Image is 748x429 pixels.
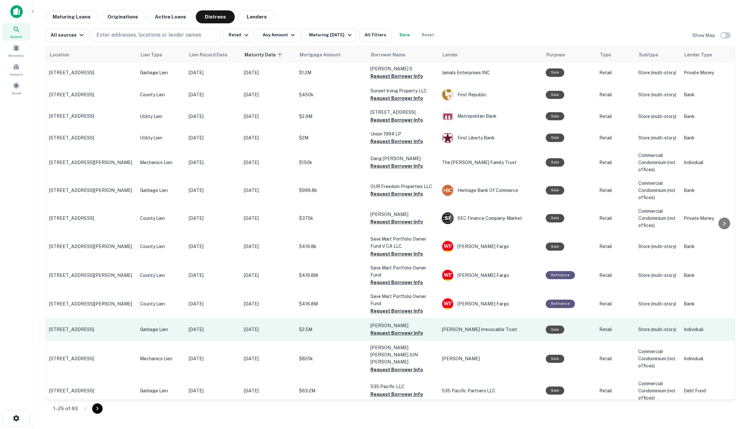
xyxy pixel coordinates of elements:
[299,134,364,141] p: $2M
[439,47,542,63] th: Lender
[418,29,438,42] button: Reset
[359,29,392,42] button: All Filters
[684,243,736,250] p: Bank
[189,51,227,59] span: Lien Record Date
[370,250,423,258] button: Request Borrower Info
[367,47,439,63] th: Borrower Name
[49,356,133,362] p: [STREET_ADDRESS]
[599,387,632,394] p: Retail
[49,70,133,76] p: [STREET_ADDRESS]
[140,187,182,194] p: Garbage Lien
[299,387,364,394] p: $63.2M
[442,212,539,224] div: SEC Finance Company-market
[244,113,293,120] p: [DATE]
[442,270,453,281] img: picture
[299,91,364,98] p: $450k
[370,109,435,116] p: [STREET_ADDRESS]
[244,215,293,222] p: [DATE]
[684,387,736,394] p: Debt Fund
[599,69,632,76] p: Retail
[638,326,677,333] p: Store (multi-story)
[140,215,182,222] p: County Lien
[546,91,564,99] div: Sale
[442,387,539,394] p: 535 Pacific Partners LLC
[49,272,133,278] p: [STREET_ADDRESS][PERSON_NAME]
[442,89,453,100] img: picture
[10,34,22,39] span: Search
[49,215,133,221] p: [STREET_ADDRESS]
[45,29,88,42] button: All sources
[599,113,632,120] p: Retail
[684,134,736,141] p: Bank
[370,72,423,80] button: Request Borrower Info
[10,5,23,18] img: capitalize-icon.png
[244,355,293,362] p: [DATE]
[638,180,677,201] p: Commercial Condominium (not offices)
[2,23,31,41] a: Search
[100,10,145,23] button: Originations
[309,31,353,39] div: Maturing [DATE]
[299,69,364,76] p: $1.2M
[442,326,539,333] p: [PERSON_NAME] Irrevocable Trust
[684,113,736,120] p: Bank
[8,53,24,58] span: Borrowers
[189,272,237,279] p: [DATE]
[49,388,133,394] p: [STREET_ADDRESS]
[442,132,453,143] img: picture
[140,159,182,166] p: Mechanics Lien
[370,183,435,190] p: OUR Freedom Properties LLC
[189,159,237,166] p: [DATE]
[370,264,435,279] p: Save Mart Portfolio Owner Fund
[140,134,182,141] p: Utility Lien
[542,47,596,63] th: Purpose
[244,159,293,166] p: [DATE]
[140,243,182,250] p: County Lien
[442,132,539,144] div: First Liberty Bank
[2,79,31,97] a: Saved
[189,300,237,307] p: [DATE]
[635,47,680,63] th: Subtype
[244,326,293,333] p: [DATE]
[189,215,237,222] p: [DATE]
[244,69,293,76] p: [DATE]
[546,243,564,251] div: Sale
[299,159,364,166] p: $150k
[2,61,31,78] div: Contacts
[370,155,435,162] p: Dang [PERSON_NAME]
[189,355,237,362] p: [DATE]
[639,51,658,59] span: Subtype
[599,91,632,98] p: Retail
[189,69,237,76] p: [DATE]
[91,29,221,42] button: Enter addresses, locations or lender names
[299,272,364,279] p: $416.8M
[49,301,133,307] p: [STREET_ADDRESS][PERSON_NAME]
[12,90,21,96] span: Saved
[442,269,539,281] div: [PERSON_NAME] Fargo
[244,387,293,394] p: [DATE]
[370,390,423,398] button: Request Borrower Info
[140,300,182,307] p: County Lien
[638,243,677,250] p: Store (multi-story)
[599,243,632,250] p: Retail
[300,51,349,59] span: Mortgage Amount
[638,134,677,141] p: Store (multi-story)
[304,29,356,42] button: Maturing [DATE]
[638,152,677,173] p: Commercial Condominium (not offices)
[546,51,565,59] span: Purpose
[546,186,564,194] div: Sale
[599,326,632,333] p: Retail
[684,159,736,166] p: Individual
[442,241,453,252] img: picture
[546,158,564,166] div: Sale
[140,326,182,333] p: Garbage Lien
[244,134,293,141] p: [DATE]
[299,300,364,307] p: $416.8M
[140,91,182,98] p: County Lien
[638,348,677,369] p: Commercial Condominium (not offices)
[596,47,635,63] th: Type
[51,31,85,39] div: All sources
[140,387,182,394] p: Garbage Lien
[370,65,435,72] p: [PERSON_NAME] S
